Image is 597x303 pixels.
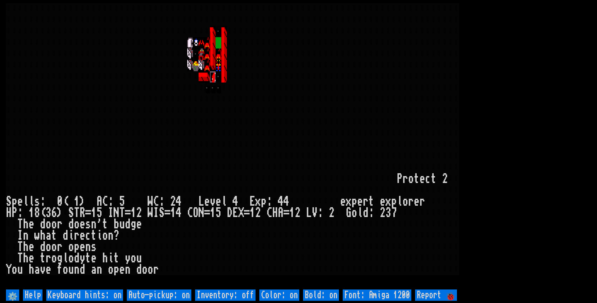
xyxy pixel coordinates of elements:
[403,173,408,185] div: r
[34,264,40,275] div: a
[46,264,51,275] div: e
[193,207,199,219] div: O
[233,207,238,219] div: E
[199,196,204,207] div: L
[85,230,91,241] div: c
[51,253,57,264] div: o
[261,196,267,207] div: p
[68,264,74,275] div: u
[131,207,136,219] div: 1
[131,253,136,264] div: o
[34,196,40,207] div: s
[40,196,46,207] div: :
[136,207,142,219] div: 2
[29,253,34,264] div: e
[153,196,159,207] div: C
[295,207,301,219] div: 2
[46,219,51,230] div: o
[102,230,108,241] div: o
[57,253,63,264] div: g
[34,230,40,241] div: w
[108,253,114,264] div: i
[431,173,436,185] div: t
[380,196,386,207] div: e
[125,207,131,219] div: =
[40,219,46,230] div: d
[114,253,119,264] div: t
[40,264,46,275] div: v
[195,289,256,301] input: Inventory: off
[442,173,448,185] div: 2
[312,207,318,219] div: V
[425,173,431,185] div: c
[131,219,136,230] div: g
[74,196,80,207] div: 1
[284,196,289,207] div: 4
[74,253,80,264] div: d
[369,196,374,207] div: t
[267,196,272,207] div: :
[352,207,357,219] div: o
[40,207,46,219] div: (
[391,196,397,207] div: p
[97,207,102,219] div: 5
[278,207,284,219] div: A
[363,196,369,207] div: r
[346,207,352,219] div: G
[85,219,91,230] div: s
[40,253,46,264] div: t
[148,207,153,219] div: W
[29,196,34,207] div: l
[352,196,357,207] div: p
[6,264,12,275] div: Y
[414,173,420,185] div: t
[91,230,97,241] div: t
[391,207,397,219] div: 7
[80,241,85,253] div: e
[17,264,23,275] div: u
[63,264,68,275] div: o
[176,196,182,207] div: 4
[318,207,323,219] div: :
[57,219,63,230] div: r
[108,230,114,241] div: n
[136,219,142,230] div: e
[74,230,80,241] div: r
[68,241,74,253] div: o
[380,207,386,219] div: 2
[97,219,102,230] div: '
[80,264,85,275] div: d
[170,196,176,207] div: 2
[6,207,12,219] div: H
[415,289,457,301] input: Report 🐞
[97,230,102,241] div: i
[159,196,165,207] div: :
[420,196,425,207] div: r
[74,241,80,253] div: p
[63,230,68,241] div: d
[85,207,91,219] div: =
[46,230,51,241] div: a
[346,196,352,207] div: x
[357,196,363,207] div: e
[114,219,119,230] div: b
[102,219,108,230] div: t
[153,264,159,275] div: r
[40,241,46,253] div: d
[343,289,411,301] input: Font: Amiga 1200
[40,230,46,241] div: h
[63,196,68,207] div: (
[97,196,102,207] div: A
[57,241,63,253] div: r
[170,207,176,219] div: 1
[125,219,131,230] div: d
[303,289,339,301] input: Bold: on
[414,196,420,207] div: e
[386,196,391,207] div: x
[238,207,244,219] div: X
[127,289,191,301] input: Auto-pickup: on
[250,207,255,219] div: 1
[23,219,29,230] div: h
[204,207,210,219] div: =
[227,207,233,219] div: D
